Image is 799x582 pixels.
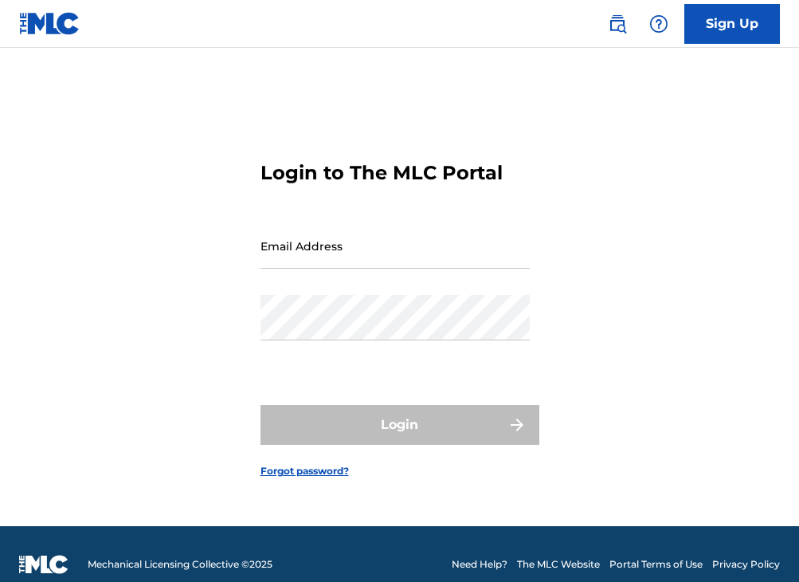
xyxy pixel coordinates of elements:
[260,464,349,478] a: Forgot password?
[452,557,507,572] a: Need Help?
[609,557,703,572] a: Portal Terms of Use
[88,557,272,572] span: Mechanical Licensing Collective © 2025
[19,12,80,35] img: MLC Logo
[649,14,668,33] img: help
[712,557,780,572] a: Privacy Policy
[608,14,627,33] img: search
[19,555,69,574] img: logo
[517,557,600,572] a: The MLC Website
[601,8,633,40] a: Public Search
[260,161,503,185] h3: Login to The MLC Portal
[684,4,780,44] a: Sign Up
[643,8,675,40] div: Help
